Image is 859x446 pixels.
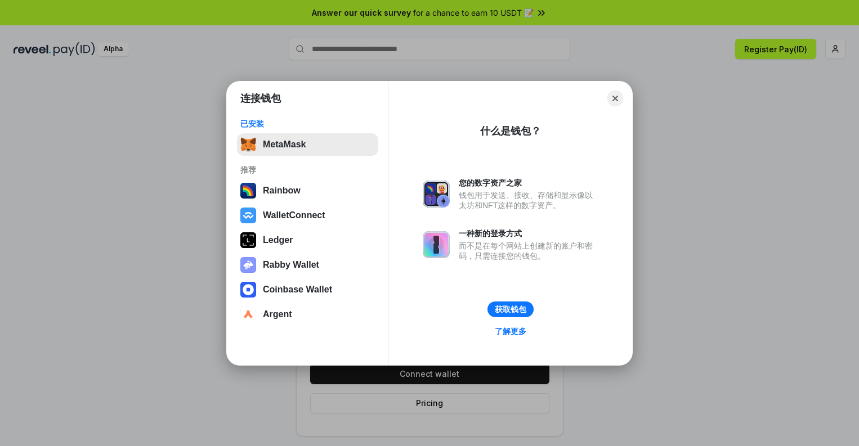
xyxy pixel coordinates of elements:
button: WalletConnect [237,204,378,227]
a: 了解更多 [488,324,533,339]
div: 您的数字资产之家 [459,178,598,188]
img: svg+xml,%3Csvg%20width%3D%22120%22%20height%3D%22120%22%20viewBox%3D%220%200%20120%20120%22%20fil... [240,183,256,199]
button: Rabby Wallet [237,254,378,276]
button: Argent [237,303,378,326]
div: 了解更多 [495,326,526,336]
button: MetaMask [237,133,378,156]
button: 获取钱包 [487,301,534,317]
button: Ledger [237,229,378,251]
img: svg+xml,%3Csvg%20width%3D%2228%22%20height%3D%2228%22%20viewBox%3D%220%200%2028%2028%22%20fill%3D... [240,307,256,322]
button: Close [607,91,623,106]
div: 推荐 [240,165,375,175]
img: svg+xml,%3Csvg%20xmlns%3D%22http%3A%2F%2Fwww.w3.org%2F2000%2Fsvg%22%20width%3D%2228%22%20height%3... [240,232,256,248]
div: 而不是在每个网站上创建新的账户和密码，只需连接您的钱包。 [459,241,598,261]
img: svg+xml,%3Csvg%20fill%3D%22none%22%20height%3D%2233%22%20viewBox%3D%220%200%2035%2033%22%20width%... [240,137,256,152]
img: svg+xml,%3Csvg%20xmlns%3D%22http%3A%2F%2Fwww.w3.org%2F2000%2Fsvg%22%20fill%3D%22none%22%20viewBox... [423,231,450,258]
img: svg+xml,%3Csvg%20xmlns%3D%22http%3A%2F%2Fwww.w3.org%2F2000%2Fsvg%22%20fill%3D%22none%22%20viewBox... [240,257,256,273]
img: svg+xml,%3Csvg%20width%3D%2228%22%20height%3D%2228%22%20viewBox%3D%220%200%2028%2028%22%20fill%3D... [240,208,256,223]
div: WalletConnect [263,210,325,220]
div: 获取钱包 [495,304,526,314]
button: Coinbase Wallet [237,278,378,301]
div: Rabby Wallet [263,260,319,270]
div: 一种新的登录方式 [459,228,598,238]
button: Rainbow [237,179,378,202]
div: Argent [263,309,292,319]
h1: 连接钱包 [240,92,281,105]
img: svg+xml,%3Csvg%20xmlns%3D%22http%3A%2F%2Fwww.w3.org%2F2000%2Fsvg%22%20fill%3D%22none%22%20viewBox... [423,181,450,208]
div: Rainbow [263,186,301,196]
div: 什么是钱包？ [480,124,541,138]
div: 钱包用于发送、接收、存储和显示像以太坊和NFT这样的数字资产。 [459,190,598,210]
div: MetaMask [263,139,306,150]
div: Ledger [263,235,293,245]
img: svg+xml,%3Csvg%20width%3D%2228%22%20height%3D%2228%22%20viewBox%3D%220%200%2028%2028%22%20fill%3D... [240,282,256,298]
div: 已安装 [240,119,375,129]
div: Coinbase Wallet [263,285,332,295]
